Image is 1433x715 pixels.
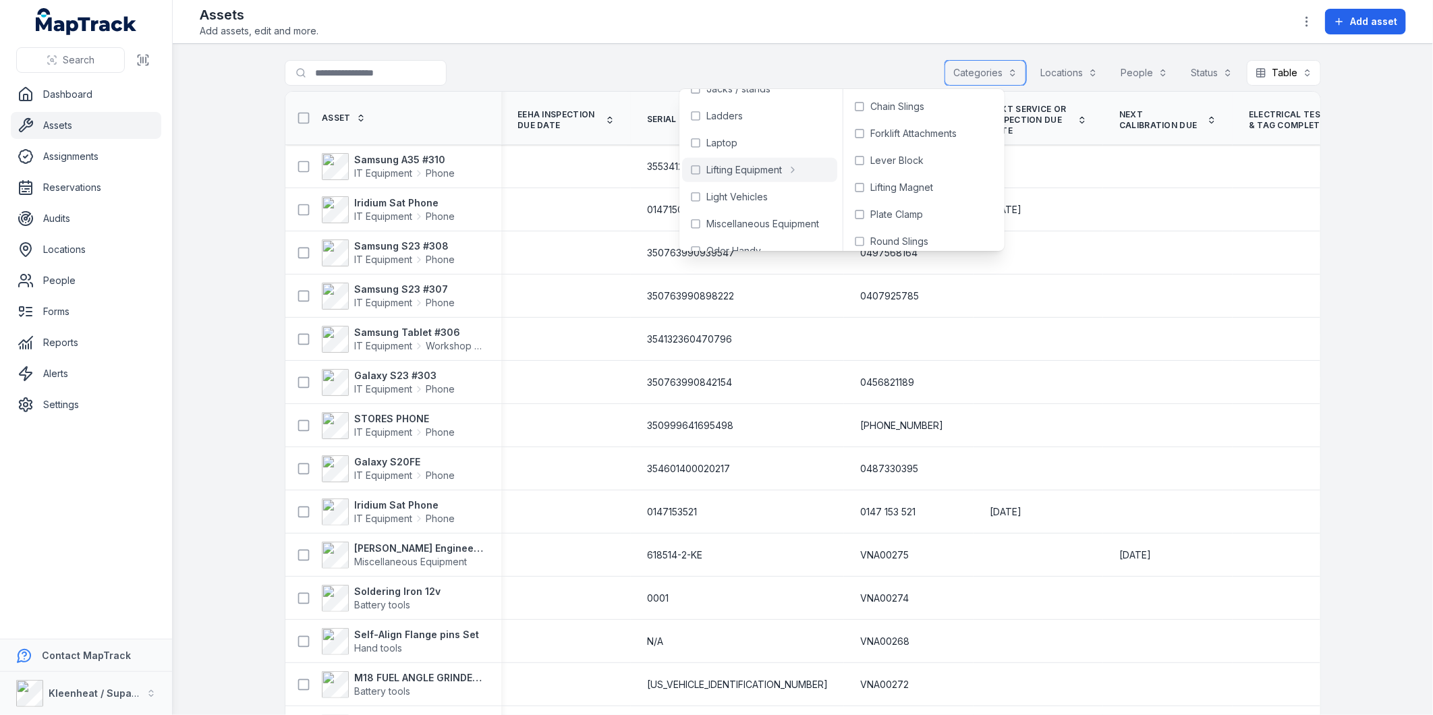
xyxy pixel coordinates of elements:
span: Phone [426,253,455,266]
strong: [PERSON_NAME] Engineering Valve 1" NPT [354,542,485,555]
a: Reservations [11,174,161,201]
button: Locations [1032,60,1106,86]
span: IT Equipment [354,382,412,396]
span: Phone [426,210,455,223]
button: Status [1182,60,1241,86]
span: Phone [426,512,455,525]
time: 01/09/2025, 12:00:00 am [990,505,1021,519]
span: Workshop Tablets [426,339,485,353]
span: [PHONE_NUMBER] [860,419,943,432]
span: IT Equipment [354,210,412,223]
a: Reports [11,329,161,356]
span: VNA00274 [860,592,909,605]
button: Table [1247,60,1321,86]
strong: STORES PHONE [354,412,455,426]
span: N/A [647,635,663,648]
span: Hand tools [354,642,402,654]
span: IT Equipment [354,167,412,180]
a: Next Service or Inspection Due Date [990,104,1087,136]
span: 354132360470796 [647,333,732,346]
a: Asset [322,113,366,123]
button: Add asset [1325,9,1406,34]
a: Iridium Sat PhoneIT EquipmentPhone [322,498,455,525]
strong: Galaxy S23 #303 [354,369,455,382]
span: Lever Block [870,154,924,167]
span: IT Equipment [354,469,412,482]
span: Jacks / stands [706,82,770,96]
span: Phone [426,426,455,439]
a: Samsung A35 #310IT EquipmentPhone [322,153,455,180]
span: [DATE] [990,204,1021,215]
time: 31/07/2026, 12:00:00 am [1119,548,1151,562]
span: IT Equipment [354,296,412,310]
a: EEHA Inspection Due Date [517,109,615,131]
span: [US_VEHICLE_IDENTIFICATION_NUMBER] [647,678,828,691]
span: 0147150266 [647,203,701,217]
span: Lifting Magnet [870,181,933,194]
span: Asset [322,113,351,123]
a: Galaxy S23 #303IT EquipmentPhone [322,369,455,396]
a: Alerts [11,360,161,387]
a: Assignments [11,143,161,170]
strong: Kleenheat / Supagas [49,687,149,699]
strong: Soldering Iron 12v [354,585,441,598]
time: 01/09/2025, 12:00:00 am [990,203,1021,217]
span: Add asset [1350,15,1397,28]
span: 0147 153 521 [860,505,916,519]
span: Search [63,53,94,67]
span: 350763990939547 [647,246,735,260]
span: 350763990898222 [647,289,734,303]
span: [DATE] [1119,549,1151,561]
a: M18 FUEL ANGLE GRINDER 125MM KIT 2B 5AH FC CASEBattery tools [322,671,485,698]
span: VNA00275 [860,548,909,562]
a: Electrical Test & Tag Complete [1249,109,1346,131]
a: Locations [11,236,161,263]
span: Plate Clamp [870,208,923,221]
h2: Assets [200,5,318,24]
a: Self-Align Flange pins SetHand tools [322,628,479,655]
span: EEHA Inspection Due Date [517,109,600,131]
strong: Samsung S23 #307 [354,283,455,296]
strong: Samsung A35 #310 [354,153,455,167]
span: Serial Number [647,114,715,125]
a: Audits [11,205,161,232]
strong: Iridium Sat Phone [354,498,455,512]
span: Phone [426,167,455,180]
a: Forms [11,298,161,325]
span: 0497568164 [860,246,918,260]
span: IT Equipment [354,339,412,353]
span: Light Vehicles [706,190,768,204]
a: Assets [11,112,161,139]
span: 0487330395 [860,462,918,476]
a: Settings [11,391,161,418]
span: Add assets, edit and more. [200,24,318,38]
a: Next Calibration Due [1119,109,1216,131]
span: Round Slings [870,235,928,248]
span: Laptop [706,136,737,150]
span: VNA00268 [860,635,909,648]
a: STORES PHONEIT EquipmentPhone [322,412,455,439]
button: People [1112,60,1177,86]
a: Samsung Tablet #306IT EquipmentWorkshop Tablets [322,326,485,353]
a: Galaxy S20FEIT EquipmentPhone [322,455,455,482]
a: Dashboard [11,81,161,108]
strong: Samsung Tablet #306 [354,326,485,339]
span: 0001 [647,592,669,605]
span: IT Equipment [354,426,412,439]
span: 355341291726452 [647,160,727,173]
span: VNA00272 [860,678,909,691]
strong: M18 FUEL ANGLE GRINDER 125MM KIT 2B 5AH FC CASE [354,671,485,685]
span: 350999641695498 [647,419,733,432]
span: Ladders [706,109,743,123]
span: Next Service or Inspection Due Date [990,104,1072,136]
span: Odor Handy [706,244,761,258]
strong: Galaxy S20FE [354,455,455,469]
a: [PERSON_NAME] Engineering Valve 1" NPTMiscellaneous Equipment [322,542,485,569]
span: Miscellaneous Equipment [354,556,467,567]
a: MapTrack [36,8,137,35]
span: 0147153521 [647,505,697,519]
strong: Iridium Sat Phone [354,196,455,210]
span: Phone [426,296,455,310]
span: Forklift Attachments [870,127,957,140]
span: Chain Slings [870,100,924,113]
